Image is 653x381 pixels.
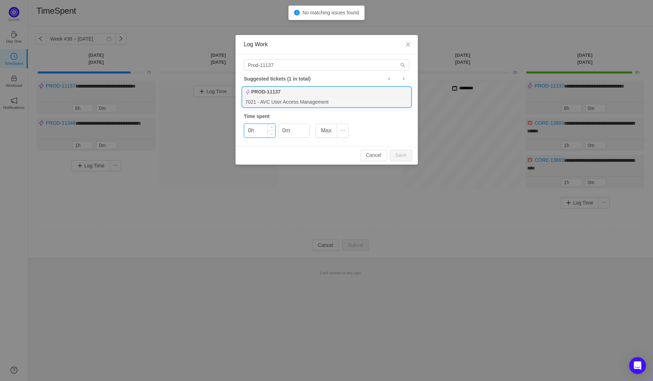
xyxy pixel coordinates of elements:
[244,113,409,120] div: Time spent
[245,90,250,95] img: 10307
[243,97,411,106] div: 7021 - AVC User Access Management
[270,126,273,129] i: icon: up
[268,131,275,137] span: Decrease Value
[405,42,411,47] i: icon: close
[244,60,409,71] input: Search
[360,150,387,161] button: Cancel
[400,63,405,68] i: icon: search
[268,124,275,131] span: Increase Value
[302,10,359,15] span: No matching issues found
[294,10,300,15] i: icon: info-circle
[251,88,281,96] b: PROD-11137
[390,150,412,161] button: Save
[398,35,418,55] button: Close
[337,124,349,138] button: icon: ellipsis
[270,133,273,135] i: icon: down
[629,357,646,374] div: Open Intercom Messenger
[244,41,409,48] div: Log Work
[244,74,409,83] div: Suggested tickets (1 in total)
[315,124,337,138] button: Max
